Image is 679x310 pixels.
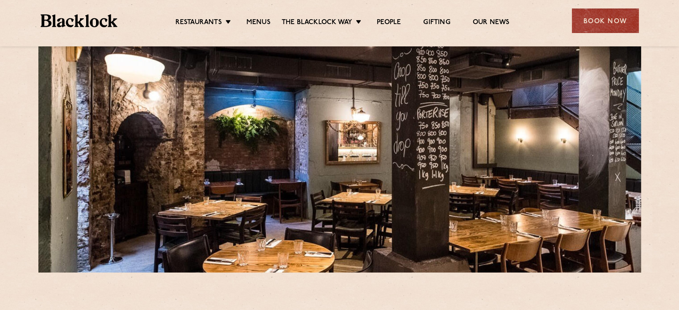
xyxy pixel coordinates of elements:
[473,18,510,28] a: Our News
[246,18,271,28] a: Menus
[572,8,639,33] div: Book Now
[423,18,450,28] a: Gifting
[377,18,401,28] a: People
[282,18,352,28] a: The Blacklock Way
[41,14,118,27] img: BL_Textured_Logo-footer-cropped.svg
[175,18,222,28] a: Restaurants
